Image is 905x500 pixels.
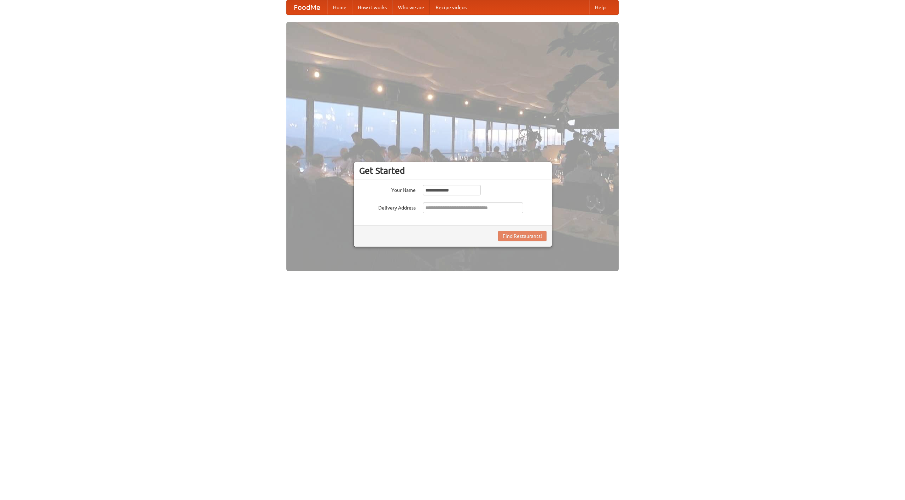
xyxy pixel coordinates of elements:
a: Recipe videos [430,0,472,14]
label: Your Name [359,185,416,194]
label: Delivery Address [359,202,416,211]
a: How it works [352,0,392,14]
a: FoodMe [287,0,327,14]
a: Help [589,0,611,14]
h3: Get Started [359,165,547,176]
a: Home [327,0,352,14]
a: Who we are [392,0,430,14]
button: Find Restaurants! [498,231,547,241]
